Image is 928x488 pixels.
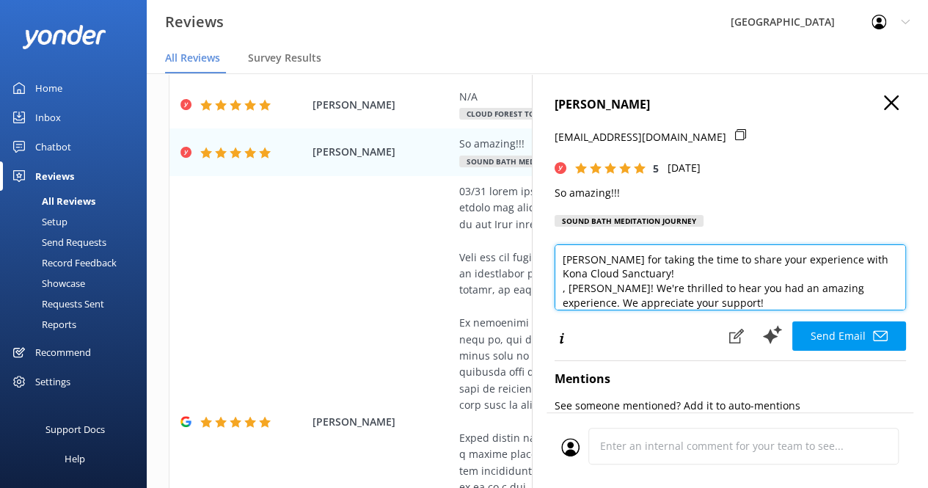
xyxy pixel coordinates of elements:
[35,338,91,367] div: Recommend
[9,314,147,335] a: Reports
[313,414,452,430] span: [PERSON_NAME]
[35,161,74,191] div: Reviews
[35,367,70,396] div: Settings
[35,132,71,161] div: Chatbot
[555,185,906,201] p: So amazing!!!
[9,252,117,273] div: Record Feedback
[884,95,899,112] button: Close
[555,129,726,145] p: [EMAIL_ADDRESS][DOMAIN_NAME]
[792,321,906,351] button: Send Email
[653,161,659,175] span: 5
[313,144,452,160] span: [PERSON_NAME]
[9,314,76,335] div: Reports
[668,160,701,176] p: [DATE]
[9,232,106,252] div: Send Requests
[65,444,85,473] div: Help
[313,97,452,113] span: [PERSON_NAME]
[9,252,147,273] a: Record Feedback
[9,294,104,314] div: Requests Sent
[22,25,106,49] img: yonder-white-logo.png
[555,398,906,414] p: See someone mentioned? Add it to auto-mentions
[9,273,147,294] a: Showcase
[555,244,906,310] textarea: [PERSON_NAME] for taking the time to share your experience with Kona Cloud Sanctuary! , [PERSON_N...
[459,136,806,152] div: So amazing!!!
[9,294,147,314] a: Requests Sent
[555,215,704,227] div: Sound Bath Meditation Journey
[165,51,220,65] span: All Reviews
[555,95,906,114] h4: [PERSON_NAME]
[9,211,67,232] div: Setup
[248,51,321,65] span: Survey Results
[9,191,147,211] a: All Reviews
[459,108,670,120] span: Cloud Forest Tour - [GEOGRAPHIC_DATA] (2.5 hrs)
[459,156,608,167] span: Sound Bath Meditation Journey
[165,10,224,34] h3: Reviews
[561,438,580,456] img: user_profile.svg
[35,73,62,103] div: Home
[9,191,95,211] div: All Reviews
[555,370,906,389] h4: Mentions
[9,232,147,252] a: Send Requests
[9,273,85,294] div: Showcase
[9,211,147,232] a: Setup
[459,89,806,105] div: N/A
[45,415,105,444] div: Support Docs
[35,103,61,132] div: Inbox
